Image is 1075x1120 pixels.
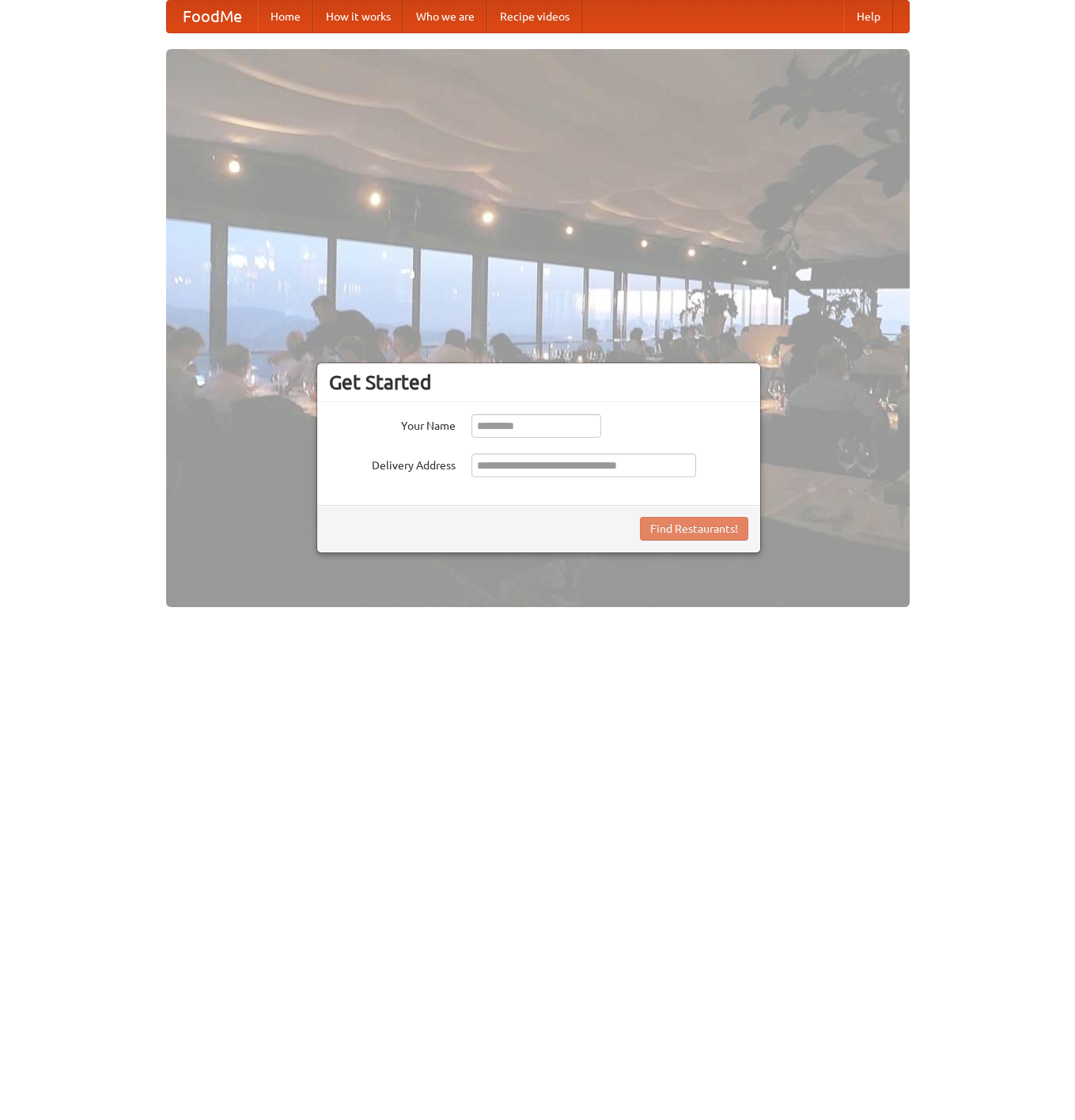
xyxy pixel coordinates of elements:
[258,1,313,32] a: Home
[313,1,403,32] a: How it works
[844,1,893,32] a: Help
[167,1,258,32] a: FoodMe
[329,370,748,394] h3: Get Started
[640,517,748,541] button: Find Restaurants!
[403,1,487,32] a: Who we are
[487,1,582,32] a: Recipe videos
[329,454,456,473] label: Delivery Address
[329,414,456,434] label: Your Name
